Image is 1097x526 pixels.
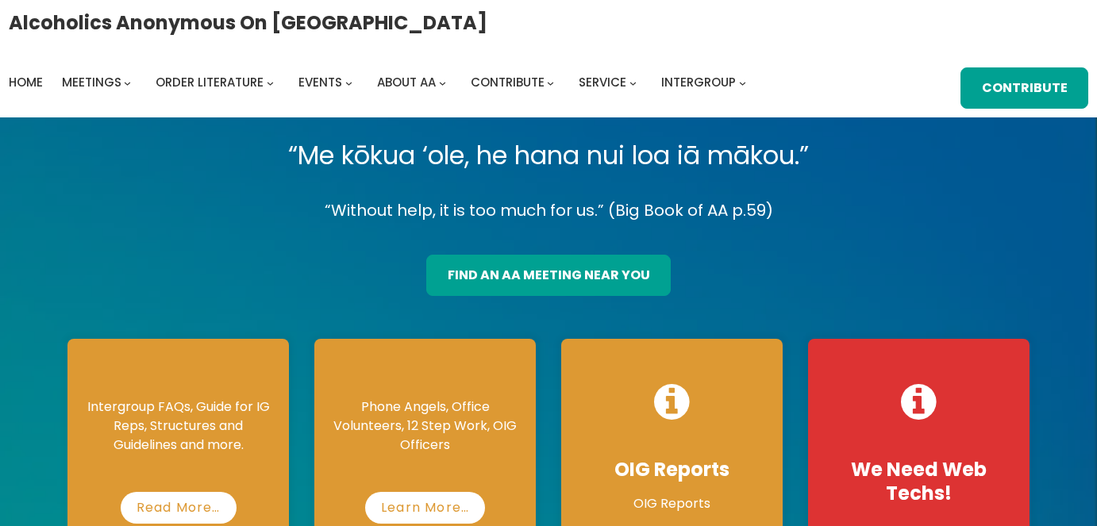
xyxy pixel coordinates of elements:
a: Home [9,71,43,94]
a: About AA [377,71,436,94]
a: Alcoholics Anonymous on [GEOGRAPHIC_DATA] [9,6,487,40]
p: “Without help, it is too much for us.” (Big Book of AA p.59) [55,197,1042,225]
a: Intergroup [661,71,736,94]
span: Home [9,74,43,90]
h4: We Need Web Techs! [824,458,1014,505]
span: Events [298,74,342,90]
a: Contribute [471,71,545,94]
span: Intergroup [661,74,736,90]
span: Meetings [62,74,121,90]
a: Meetings [62,71,121,94]
button: Meetings submenu [124,79,131,86]
p: Phone Angels, Office Volunteers, 12 Step Work, OIG Officers [330,397,520,455]
button: Service submenu [629,79,637,86]
button: About AA submenu [439,79,446,86]
span: About AA [377,74,436,90]
button: Order Literature submenu [267,79,274,86]
span: Contribute [471,74,545,90]
a: Events [298,71,342,94]
button: Events submenu [345,79,352,86]
p: OIG Reports [577,494,767,513]
p: Intergroup FAQs, Guide for IG Reps, Structures and Guidelines and more. [83,397,273,455]
a: Contribute [960,67,1088,109]
button: Intergroup submenu [739,79,746,86]
button: Contribute submenu [547,79,554,86]
a: Read More… [121,492,237,524]
h4: OIG Reports [577,458,767,482]
span: Order Literature [156,74,264,90]
nav: Intergroup [9,71,752,94]
a: Learn More… [365,492,485,524]
a: Service [579,71,626,94]
span: Service [579,74,626,90]
p: “Me kōkua ‘ole, he hana nui loa iā mākou.” [55,133,1042,178]
a: find an aa meeting near you [426,255,671,296]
